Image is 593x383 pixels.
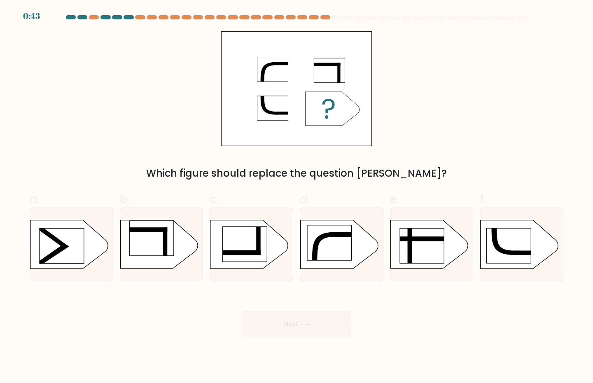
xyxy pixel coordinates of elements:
[35,166,558,181] div: Which figure should replace the question [PERSON_NAME]?
[300,191,310,207] span: d.
[243,311,350,337] button: Next
[480,191,486,207] span: f.
[30,191,40,207] span: a.
[210,191,219,207] span: c.
[120,191,130,207] span: b.
[390,191,399,207] span: e.
[23,10,40,22] div: 0:43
